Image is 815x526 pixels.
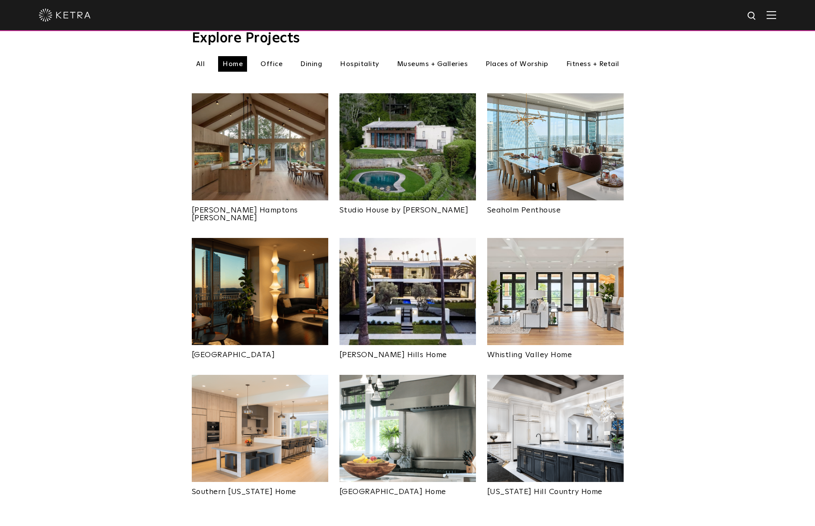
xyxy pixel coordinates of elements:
[747,11,758,22] img: search icon
[481,56,553,72] li: Places of Worship
[487,375,624,482] img: New-Project-Page-hero-(3x)_0017_Elledge_Kitchen_PistonDesign
[339,482,476,496] a: [GEOGRAPHIC_DATA] Home
[192,32,624,45] h3: Explore Projects
[192,200,328,222] a: [PERSON_NAME] Hamptons [PERSON_NAME]
[339,238,476,345] img: beverly-hills-home-web-14
[218,56,247,72] li: Home
[487,200,624,214] a: Seaholm Penthouse
[487,482,624,496] a: [US_STATE] Hill Country Home
[339,375,476,482] img: New-Project-Page-hero-(3x)_0003_Southampton_Hero_DT
[562,56,624,72] li: Fitness + Retail
[192,238,328,345] img: New-Project-Page-hero-(3x)_0026_012-edit
[393,56,473,72] li: Museums + Galleries
[39,9,91,22] img: ketra-logo-2019-white
[339,93,476,200] img: An aerial view of Olson Kundig's Studio House in Seattle
[296,56,327,72] li: Dining
[192,93,328,200] img: Project_Landing_Thumbnail-2021
[487,238,624,345] img: New-Project-Page-hero-(3x)_0022_9621-Whistling-Valley-Rd__010
[192,482,328,496] a: Southern [US_STATE] Home
[487,345,624,359] a: Whistling Valley Home
[192,345,328,359] a: [GEOGRAPHIC_DATA]
[339,200,476,214] a: Studio House by [PERSON_NAME]
[192,56,209,72] li: All
[339,345,476,359] a: [PERSON_NAME] Hills Home
[256,56,287,72] li: Office
[487,93,624,200] img: Project_Landing_Thumbnail-2022smaller
[767,11,776,19] img: Hamburger%20Nav.svg
[336,56,384,72] li: Hospitality
[192,375,328,482] img: New-Project-Page-hero-(3x)_0014_Ketra-12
